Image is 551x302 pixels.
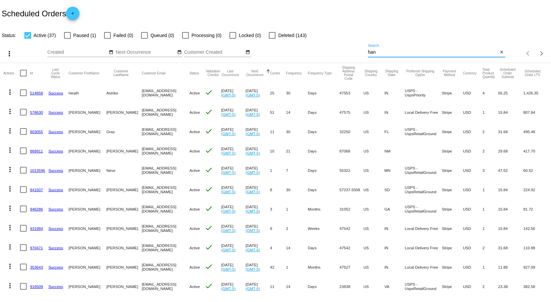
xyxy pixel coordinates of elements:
a: 916509 [30,284,43,289]
mat-cell: Stripe [442,102,463,122]
mat-cell: 2 [482,238,498,257]
mat-cell: USD [463,180,483,199]
a: (GMT-5) [221,151,235,155]
mat-cell: 14 [286,238,308,257]
a: Success [48,188,63,192]
mat-cell: 11 [270,277,286,296]
mat-cell: US [364,257,385,277]
mat-cell: Weeks [308,219,340,238]
mat-cell: US [364,199,385,219]
a: 578630 [30,110,43,114]
mat-cell: Stripe [442,199,463,219]
mat-cell: 1 [482,102,498,122]
mat-icon: more_vert [6,243,14,251]
mat-cell: [DATE] [221,102,245,122]
mat-cell: 60.52 [523,161,548,180]
a: 803055 [30,129,43,134]
mat-cell: US [364,180,385,199]
a: Success [48,168,63,173]
mat-cell: [DATE] [221,277,245,296]
mat-cell: Days [308,277,340,296]
mat-cell: USD [463,277,483,296]
mat-cell: [DATE] [245,83,270,102]
mat-cell: 927.09 [523,257,548,277]
mat-cell: 495.48 [523,122,548,141]
mat-cell: USD [463,238,483,257]
mat-cell: 14 [286,277,308,296]
mat-cell: 1 [286,199,308,219]
a: Success [48,110,63,114]
mat-cell: FL [385,122,405,141]
a: (GMT-5) [221,267,235,271]
mat-cell: Days [308,122,340,141]
button: Change sorting for LifetimeValue [523,69,542,77]
mat-icon: check [205,127,213,135]
mat-cell: Local Delivery Free [405,219,442,238]
button: Previous page [522,47,535,60]
mat-cell: Days [308,141,340,161]
mat-cell: [DATE] [245,102,270,122]
mat-cell: Local Delivery Free [405,102,442,122]
button: Change sorting for ShippingState [385,69,399,77]
mat-cell: Neve [106,161,142,180]
mat-cell: [EMAIL_ADDRESS][DOMAIN_NAME] [142,141,189,161]
mat-cell: IN [385,102,405,122]
mat-cell: [DATE] [221,122,245,141]
mat-cell: [DATE] [245,122,270,141]
a: 353643 [30,265,43,269]
mat-icon: check [205,224,213,232]
span: Active [189,188,200,192]
mat-cell: 81.72 [523,199,548,219]
mat-cell: 8 [270,180,286,199]
mat-cell: 21 [286,141,308,161]
mat-cell: MN [385,161,405,180]
button: Change sorting for Frequency [286,71,302,75]
mat-cell: Gray [106,122,142,141]
mat-cell: Local Delivery Free [405,257,442,277]
mat-cell: 15.84 [498,180,523,199]
mat-cell: 30 [286,83,308,102]
a: 970471 [30,246,43,250]
mat-cell: [PERSON_NAME] [69,257,106,277]
mat-cell: 25 [270,83,286,102]
mat-cell: 15.84 [498,219,523,238]
mat-cell: Days [308,83,340,102]
mat-header-cell: Validation Checks [205,63,221,83]
mat-cell: Stripe [442,257,463,277]
mat-cell: Stripe [442,141,463,161]
mat-icon: add [69,11,77,19]
mat-cell: 417.70 [523,141,548,161]
mat-cell: 57237-5508 [340,180,364,199]
mat-cell: [PERSON_NAME] [106,219,142,238]
mat-cell: Days [308,180,340,199]
button: Change sorting for Cycles [270,71,280,75]
mat-cell: [PERSON_NAME] [69,161,106,180]
h2: Scheduled Orders [2,7,79,20]
mat-cell: 1 [482,219,498,238]
mat-icon: more_vert [6,185,14,193]
span: Status: [2,33,16,38]
mat-icon: date_range [245,50,250,55]
mat-cell: [DATE] [221,238,245,257]
mat-cell: Days [308,161,340,180]
mat-cell: 14 [286,102,308,122]
mat-cell: 2 [286,219,308,238]
a: (GMT-5) [245,248,260,252]
mat-cell: [DATE] [221,161,245,180]
mat-cell: US [364,122,385,141]
mat-icon: check [205,88,213,96]
a: (GMT-5) [245,131,260,136]
a: Success [48,149,63,153]
mat-cell: [EMAIL_ADDRESS][DOMAIN_NAME] [142,257,189,277]
mat-cell: 30 [286,180,308,199]
mat-cell: [DATE] [245,219,270,238]
mat-cell: [DATE] [245,257,270,277]
mat-cell: US [364,219,385,238]
a: 841507 [30,188,43,192]
button: Change sorting for CurrencyIso [463,71,477,75]
mat-icon: more_vert [6,166,14,174]
span: Deleted (143) [278,31,307,39]
mat-cell: [DATE] [245,141,270,161]
a: (GMT-5) [221,170,235,175]
mat-icon: more_vert [6,107,14,115]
